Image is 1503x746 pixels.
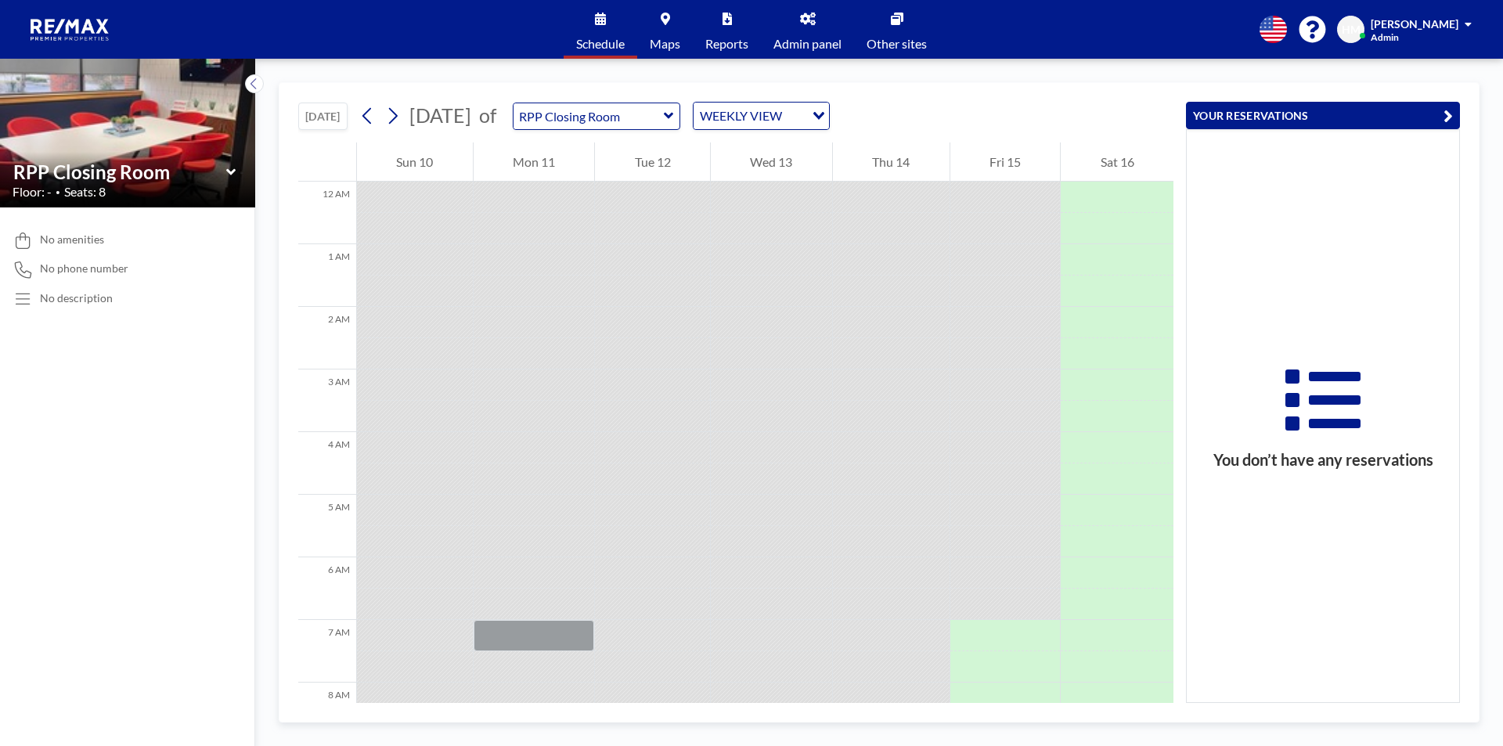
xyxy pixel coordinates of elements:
span: Reports [705,38,748,50]
div: Sun 10 [357,142,473,182]
span: Maps [650,38,680,50]
span: No phone number [40,261,128,276]
div: 5 AM [298,495,356,557]
input: RPP Closing Room [13,160,226,183]
div: Sat 16 [1061,142,1173,182]
div: Search for option [694,103,829,129]
h3: You don’t have any reservations [1187,450,1459,470]
div: Tue 12 [595,142,710,182]
div: 3 AM [298,369,356,432]
span: [DATE] [409,103,471,127]
div: 2 AM [298,307,356,369]
span: HM [1342,23,1361,37]
span: WEEKLY VIEW [697,106,785,126]
img: organization-logo [25,14,116,45]
div: Wed 13 [711,142,832,182]
div: Mon 11 [474,142,595,182]
span: [PERSON_NAME] [1371,17,1458,31]
div: No description [40,291,113,305]
span: Other sites [867,38,927,50]
input: RPP Closing Room [514,103,664,129]
button: YOUR RESERVATIONS [1186,102,1460,129]
div: 12 AM [298,182,356,244]
span: Floor: - [13,184,52,200]
div: Thu 14 [833,142,950,182]
div: 6 AM [298,557,356,620]
span: No amenities [40,232,104,247]
button: [DATE] [298,103,348,130]
div: 1 AM [298,244,356,307]
span: of [479,103,496,128]
input: Search for option [787,106,803,126]
span: Schedule [576,38,625,50]
div: 7 AM [298,620,356,683]
div: Fri 15 [950,142,1061,182]
div: 8 AM [298,683,356,745]
span: Admin panel [773,38,842,50]
span: • [56,187,60,197]
span: Seats: 8 [64,184,106,200]
div: 4 AM [298,432,356,495]
span: Admin [1371,31,1399,43]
